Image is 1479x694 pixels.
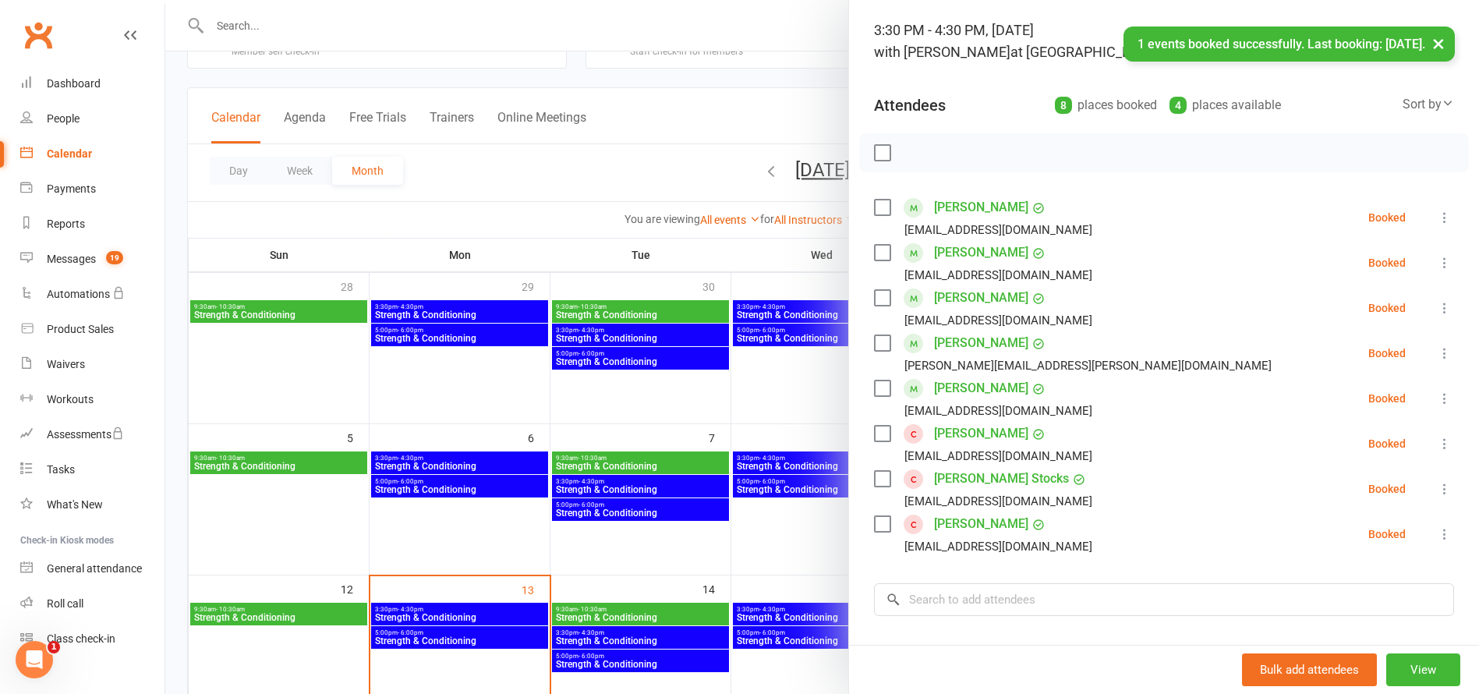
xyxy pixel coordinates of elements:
[934,240,1028,265] a: [PERSON_NAME]
[20,551,165,586] a: General attendance kiosk mode
[1368,438,1406,449] div: Booked
[20,417,165,452] a: Assessments
[904,310,1092,331] div: [EMAIL_ADDRESS][DOMAIN_NAME]
[20,621,165,657] a: Class kiosk mode
[47,597,83,610] div: Roll call
[20,136,165,172] a: Calendar
[1403,94,1454,115] div: Sort by
[1368,348,1406,359] div: Booked
[47,393,94,405] div: Workouts
[1386,653,1460,686] button: View
[47,323,114,335] div: Product Sales
[47,358,85,370] div: Waivers
[20,487,165,522] a: What's New
[47,77,101,90] div: Dashboard
[106,251,123,264] span: 19
[20,242,165,277] a: Messages 19
[1169,94,1281,116] div: places available
[904,491,1092,512] div: [EMAIL_ADDRESS][DOMAIN_NAME]
[1169,97,1187,114] div: 4
[1424,27,1452,60] button: ×
[934,466,1069,491] a: [PERSON_NAME] Stocks
[47,253,96,265] div: Messages
[934,195,1028,220] a: [PERSON_NAME]
[904,356,1272,376] div: [PERSON_NAME][EMAIL_ADDRESS][PERSON_NAME][DOMAIN_NAME]
[20,312,165,347] a: Product Sales
[1368,257,1406,268] div: Booked
[19,16,58,55] a: Clubworx
[20,452,165,487] a: Tasks
[904,401,1092,421] div: [EMAIL_ADDRESS][DOMAIN_NAME]
[20,172,165,207] a: Payments
[1368,303,1406,313] div: Booked
[47,428,124,441] div: Assessments
[20,207,165,242] a: Reports
[934,421,1028,446] a: [PERSON_NAME]
[47,562,142,575] div: General attendance
[47,218,85,230] div: Reports
[47,147,92,160] div: Calendar
[904,536,1092,557] div: [EMAIL_ADDRESS][DOMAIN_NAME]
[874,94,946,116] div: Attendees
[47,463,75,476] div: Tasks
[20,101,165,136] a: People
[20,66,165,101] a: Dashboard
[934,331,1028,356] a: [PERSON_NAME]
[47,182,96,195] div: Payments
[20,382,165,417] a: Workouts
[48,641,60,653] span: 1
[1368,212,1406,223] div: Booked
[16,641,53,678] iframe: Intercom live chat
[1242,653,1377,686] button: Bulk add attendees
[47,632,115,645] div: Class check-in
[874,19,1454,63] div: 3:30 PM - 4:30 PM, [DATE]
[874,583,1454,616] input: Search to add attendees
[20,277,165,312] a: Automations
[20,586,165,621] a: Roll call
[1368,529,1406,540] div: Booked
[934,512,1028,536] a: [PERSON_NAME]
[47,498,103,511] div: What's New
[1368,393,1406,404] div: Booked
[934,376,1028,401] a: [PERSON_NAME]
[1123,27,1455,62] div: 1 events booked successfully. Last booking: [DATE].
[1055,94,1157,116] div: places booked
[20,347,165,382] a: Waivers
[47,288,110,300] div: Automations
[904,446,1092,466] div: [EMAIL_ADDRESS][DOMAIN_NAME]
[1055,97,1072,114] div: 8
[904,265,1092,285] div: [EMAIL_ADDRESS][DOMAIN_NAME]
[934,285,1028,310] a: [PERSON_NAME]
[47,112,80,125] div: People
[904,220,1092,240] div: [EMAIL_ADDRESS][DOMAIN_NAME]
[1368,483,1406,494] div: Booked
